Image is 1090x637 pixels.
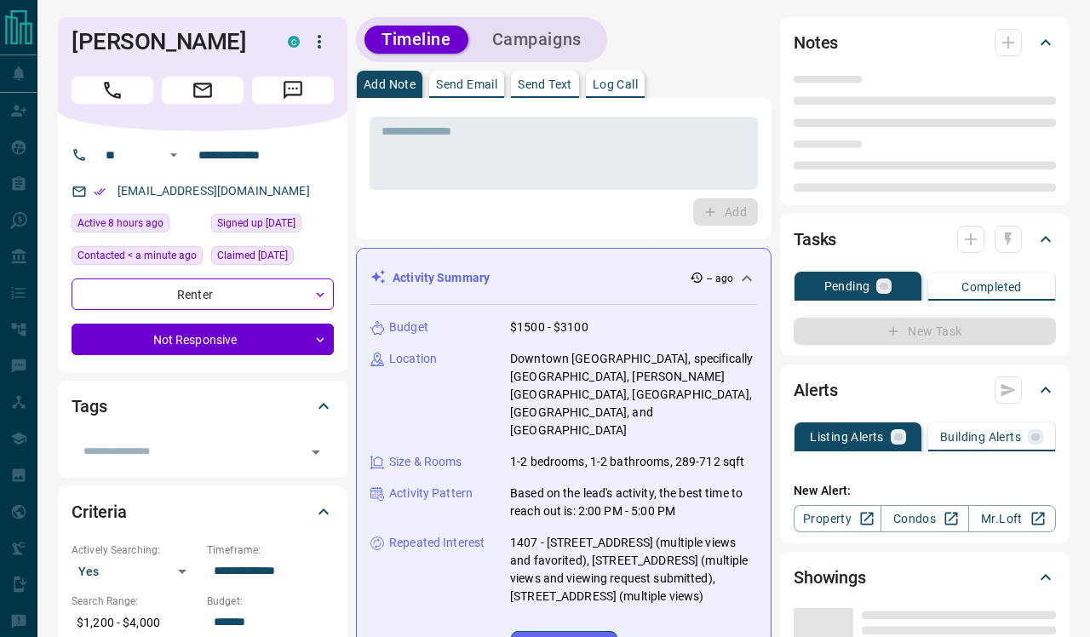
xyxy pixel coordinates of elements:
p: 1-2 bedrooms, 1-2 bathrooms, 289-712 sqft [510,453,744,471]
p: Add Note [364,78,416,90]
p: Listing Alerts [810,431,884,443]
span: Email [162,77,244,104]
p: Budget [389,318,428,336]
p: Downtown [GEOGRAPHIC_DATA], specifically [GEOGRAPHIC_DATA], [PERSON_NAME][GEOGRAPHIC_DATA], [GEOG... [510,350,757,439]
button: Open [163,145,184,165]
div: Tags [72,386,334,427]
a: Property [794,505,881,532]
h2: Criteria [72,498,127,525]
p: 1407 - [STREET_ADDRESS] (multiple views and favorited), [STREET_ADDRESS] (multiple views and view... [510,534,757,605]
h1: [PERSON_NAME] [72,28,262,55]
p: Activity Pattern [389,485,473,502]
button: Timeline [364,26,468,54]
p: Actively Searching: [72,542,198,558]
p: Based on the lead's activity, the best time to reach out is: 2:00 PM - 5:00 PM [510,485,757,520]
span: Contacted < a minute ago [77,247,197,264]
div: Mon Aug 18 2025 [72,246,203,270]
p: $1,200 - $4,000 [72,609,198,637]
div: Renter [72,278,334,310]
button: Open [304,440,328,464]
p: $1500 - $3100 [510,318,588,336]
p: New Alert: [794,482,1056,500]
button: Campaigns [475,26,599,54]
svg: Email Verified [94,186,106,198]
h2: Tags [72,393,106,420]
div: Activity Summary-- ago [370,262,757,294]
p: Search Range: [72,594,198,609]
p: Send Email [436,78,497,90]
div: Thu Aug 07 2025 [211,214,334,238]
div: Yes [72,558,198,585]
a: Condos [881,505,968,532]
div: Sat Aug 09 2025 [211,246,334,270]
h2: Alerts [794,376,838,404]
p: Budget: [207,594,334,609]
p: Log Call [593,78,638,90]
div: Tasks [794,219,1056,260]
p: Pending [824,280,870,292]
span: Message [252,77,334,104]
p: Completed [961,281,1022,293]
span: Call [72,77,153,104]
div: Alerts [794,370,1056,410]
p: -- ago [707,271,733,286]
div: Not Responsive [72,324,334,355]
a: Mr.Loft [968,505,1056,532]
p: Send Text [518,78,572,90]
h2: Notes [794,29,838,56]
p: Location [389,350,437,368]
p: Building Alerts [940,431,1021,443]
div: Showings [794,557,1056,598]
div: Notes [794,22,1056,63]
span: Active 8 hours ago [77,215,163,232]
p: Repeated Interest [389,534,485,552]
h2: Tasks [794,226,836,253]
p: Size & Rooms [389,453,462,471]
div: Sun Aug 17 2025 [72,214,203,238]
a: [EMAIL_ADDRESS][DOMAIN_NAME] [118,184,310,198]
p: Activity Summary [393,269,490,287]
span: Signed up [DATE] [217,215,295,232]
h2: Showings [794,564,866,591]
p: Timeframe: [207,542,334,558]
div: Criteria [72,491,334,532]
span: Claimed [DATE] [217,247,288,264]
div: condos.ca [288,36,300,48]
